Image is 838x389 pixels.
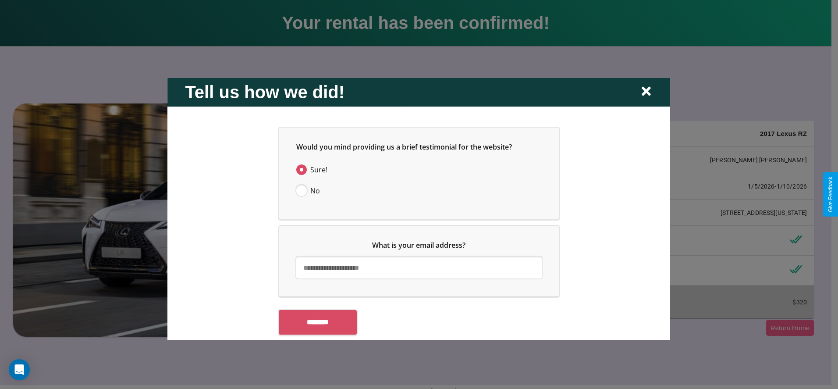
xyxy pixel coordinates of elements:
[310,164,327,175] span: Sure!
[296,142,512,151] span: Would you mind providing us a brief testimonial for the website?
[9,359,30,380] div: Open Intercom Messenger
[310,185,320,196] span: No
[373,240,466,250] span: What is your email address?
[827,177,834,212] div: Give Feedback
[185,82,344,102] h2: Tell us how we did!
